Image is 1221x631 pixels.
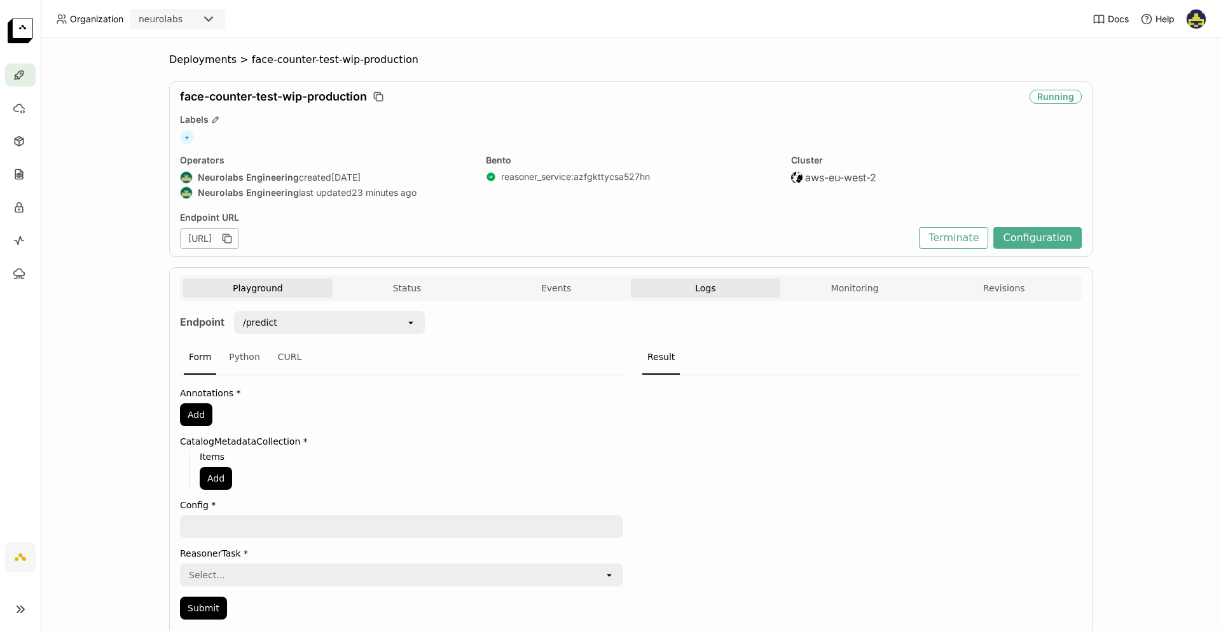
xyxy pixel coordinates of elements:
a: Docs [1093,13,1129,25]
img: Neurolabs Engineering [181,172,192,183]
span: 23 minutes ago [352,187,417,198]
span: Organization [70,13,123,25]
input: Selected /predict. [279,316,280,329]
svg: open [604,570,614,580]
label: ReasonerTask * [180,548,623,558]
div: Help [1140,13,1175,25]
div: Labels [180,114,1082,125]
div: Running [1030,90,1082,104]
button: Add [200,467,232,490]
div: Cluster [791,155,1082,166]
strong: Neurolabs Engineering [198,187,299,198]
label: Config * [180,500,623,510]
label: Items [200,452,623,462]
strong: Endpoint [180,315,224,328]
div: Result [642,340,680,375]
div: Select... [189,569,225,581]
button: Submit [180,597,227,620]
svg: open [406,317,416,328]
label: CatalogMetadataCollection * [180,436,623,447]
div: Bento [486,155,776,166]
button: Playground [183,279,333,298]
button: Terminate [919,227,988,249]
button: Events [481,279,631,298]
div: /predict [243,316,277,329]
div: Form [184,340,216,375]
span: face-counter-test-wip-production [252,53,418,66]
button: Logs [631,279,780,298]
button: Monitoring [780,279,930,298]
button: Add [180,403,212,426]
div: Operators [180,155,471,166]
label: Annotations * [180,388,623,398]
div: CURL [273,340,307,375]
div: Python [224,340,265,375]
span: Deployments [169,53,237,66]
div: Endpoint URL [180,212,913,223]
span: aws-eu-west-2 [805,171,876,184]
span: > [237,53,252,66]
span: [DATE] [331,172,361,183]
span: Docs [1108,13,1129,25]
button: Configuration [993,227,1082,249]
a: reasoner_service:azfgkttycsa527hn [501,171,650,183]
div: [URL] [180,228,239,249]
span: face-counter-test-wip-production [180,90,367,104]
img: Neurolabs Engineering [181,187,192,198]
nav: Breadcrumbs navigation [169,53,1093,66]
div: last updated [180,186,471,199]
img: Farouk Ghallabi [1187,10,1206,29]
div: neurolabs [139,13,183,25]
strong: Neurolabs Engineering [198,172,299,183]
img: logo [8,18,33,43]
div: created [180,171,471,184]
span: Help [1155,13,1175,25]
button: Status [333,279,482,298]
span: + [180,130,194,144]
button: Revisions [929,279,1079,298]
input: Selected neurolabs. [184,13,185,26]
